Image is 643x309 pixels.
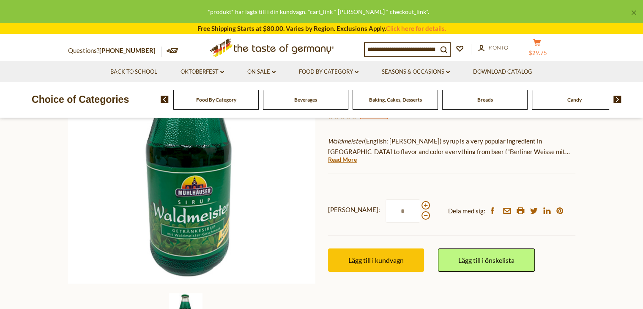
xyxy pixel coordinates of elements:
[110,67,157,77] a: Back to School
[348,256,404,264] span: Lägg till i kundvagn
[294,97,317,103] a: Beverages
[386,25,446,32] a: Click here for details.
[7,7,629,17] div: *produkt* har lagts till i din kundvagn. *cart_link * [PERSON_NAME] * checkout_link*.
[478,43,508,52] a: Konto
[369,97,422,103] a: Baking, Cakes, Desserts
[529,50,547,56] span: $29.75
[247,67,276,77] a: On Sale
[361,111,387,121] a: 0 Reviews
[567,97,582,103] a: Candy
[386,199,420,223] input: [PERSON_NAME]:
[196,97,236,103] a: Food By Category
[477,97,493,103] a: Breads
[525,39,550,60] button: $29.75
[448,206,485,216] span: Dela med sig:
[359,111,389,120] span: ( )
[299,67,358,77] a: Food By Category
[473,67,532,77] a: Download Catalog
[382,67,450,77] a: Seasons & Occasions
[631,10,636,15] a: ×
[328,248,424,272] button: Lägg till i kundvagn
[489,44,508,51] span: Konto
[328,155,357,164] a: Read More
[68,36,315,284] img: Muehlhauser "Waldmeister" Green Woodruff Syrup 17.5 fl. oz.
[99,47,156,54] a: [PHONE_NUMBER]
[68,45,162,56] p: Questions?
[328,136,575,157] p: (English: [PERSON_NAME]) syrup is a very popular ingredient in [GEOGRAPHIC_DATA] to flavor and co...
[328,204,380,215] strong: [PERSON_NAME]:
[161,96,169,103] img: previous arrow
[613,96,621,103] img: next arrow
[181,67,224,77] a: Oktoberfest
[438,248,535,272] a: Lägg till i önskelista
[328,137,364,145] em: Waldmeister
